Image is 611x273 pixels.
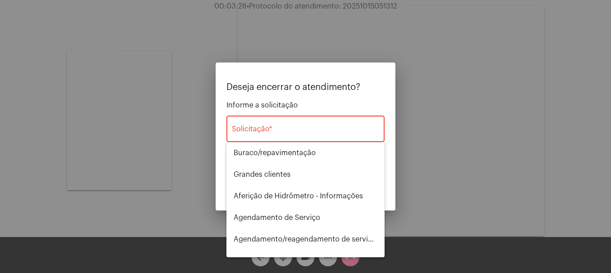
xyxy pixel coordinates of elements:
[234,207,377,228] span: Agendamento de Serviço
[232,127,379,135] input: Buscar solicitação
[234,164,377,185] span: ⁠Grandes clientes
[234,250,377,272] span: Alterar nome do usuário na fatura
[226,101,385,109] span: Informe a solicitação
[226,82,385,92] p: Deseja encerrar o atendimento?
[234,142,377,164] span: ⁠Buraco/repavimentação
[234,228,377,250] span: Agendamento/reagendamento de serviços - informações
[234,185,377,207] span: Aferição de Hidrômetro - Informações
